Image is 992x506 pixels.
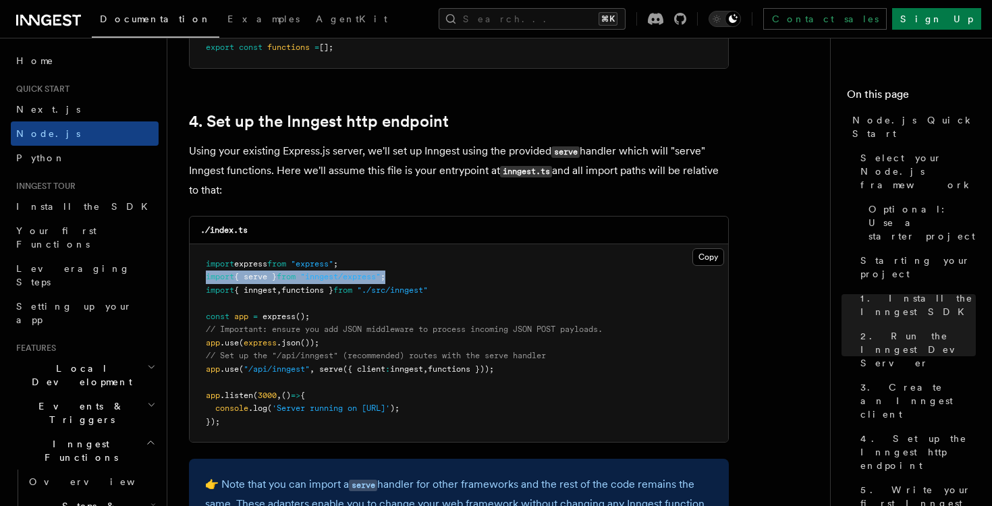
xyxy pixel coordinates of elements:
[692,248,724,266] button: Copy
[855,286,976,324] a: 1. Install the Inngest SDK
[11,437,146,464] span: Inngest Functions
[16,54,54,67] span: Home
[428,364,494,374] span: functions }));
[439,8,626,30] button: Search...⌘K
[206,417,220,426] span: });
[277,285,281,295] span: ,
[860,291,976,318] span: 1. Install the Inngest SDK
[220,391,253,400] span: .listen
[248,403,267,413] span: .log
[860,151,976,192] span: Select your Node.js framework
[860,381,976,421] span: 3. Create an Inngest client
[239,43,263,52] span: const
[206,272,234,281] span: import
[316,13,387,24] span: AgentKit
[272,403,390,413] span: 'Server running on [URL]'
[258,391,277,400] span: 3000
[206,43,234,52] span: export
[390,403,399,413] span: );
[869,202,976,243] span: Optional: Use a starter project
[253,312,258,321] span: =
[11,194,159,219] a: Install the SDK
[16,128,80,139] span: Node.js
[551,146,580,158] code: serve
[11,219,159,256] a: Your first Functions
[381,272,385,281] span: ;
[239,364,244,374] span: (
[206,364,220,374] span: app
[343,364,385,374] span: ({ client
[16,263,130,287] span: Leveraging Steps
[860,254,976,281] span: Starting your project
[863,197,976,248] a: Optional: Use a starter project
[291,391,300,400] span: =>
[300,338,319,347] span: ());
[220,364,239,374] span: .use
[100,13,211,24] span: Documentation
[16,104,80,115] span: Next.js
[11,97,159,121] a: Next.js
[599,12,617,26] kbd: ⌘K
[200,225,248,235] code: ./index.ts
[281,391,291,400] span: ()
[263,312,296,321] span: express
[16,225,97,250] span: Your first Functions
[11,394,159,432] button: Events & Triggers
[855,324,976,375] a: 2. Run the Inngest Dev Server
[11,399,147,426] span: Events & Triggers
[244,364,310,374] span: "/api/inngest"
[855,146,976,197] a: Select your Node.js framework
[300,391,305,400] span: {
[855,248,976,286] a: Starting your project
[291,259,333,269] span: "express"
[267,43,310,52] span: functions
[277,338,300,347] span: .json
[333,285,352,295] span: from
[11,121,159,146] a: Node.js
[11,146,159,170] a: Python
[847,108,976,146] a: Node.js Quick Start
[319,43,333,52] span: [];
[319,364,343,374] span: serve
[892,8,981,30] a: Sign Up
[234,312,248,321] span: app
[11,432,159,470] button: Inngest Functions
[709,11,741,27] button: Toggle dark mode
[333,259,338,269] span: ;
[281,285,333,295] span: functions }
[860,329,976,370] span: 2. Run the Inngest Dev Server
[11,49,159,73] a: Home
[860,432,976,472] span: 4. Set up the Inngest http endpoint
[16,201,156,212] span: Install the SDK
[29,476,168,487] span: Overview
[11,256,159,294] a: Leveraging Steps
[763,8,887,30] a: Contact sales
[500,166,552,177] code: inngest.ts
[11,362,147,389] span: Local Development
[277,391,281,400] span: ,
[847,86,976,108] h4: On this page
[206,325,603,334] span: // Important: ensure you add JSON middleware to process incoming JSON POST payloads.
[215,403,248,413] span: console
[855,426,976,478] a: 4. Set up the Inngest http endpoint
[16,152,65,163] span: Python
[234,259,267,269] span: express
[206,351,546,360] span: // Set up the "/api/inngest" (recommended) routes with the serve handler
[206,312,229,321] span: const
[206,391,220,400] span: app
[11,181,76,192] span: Inngest tour
[206,30,527,39] span: // Create an empty array where we'll export future Inngest functions
[349,478,377,490] a: serve
[92,4,219,38] a: Documentation
[308,4,395,36] a: AgentKit
[423,364,428,374] span: ,
[11,294,159,332] a: Setting up your app
[234,285,277,295] span: { inngest
[206,259,234,269] span: import
[267,403,272,413] span: (
[234,272,277,281] span: { serve }
[310,364,314,374] span: ,
[852,113,976,140] span: Node.js Quick Start
[24,470,159,494] a: Overview
[267,259,286,269] span: from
